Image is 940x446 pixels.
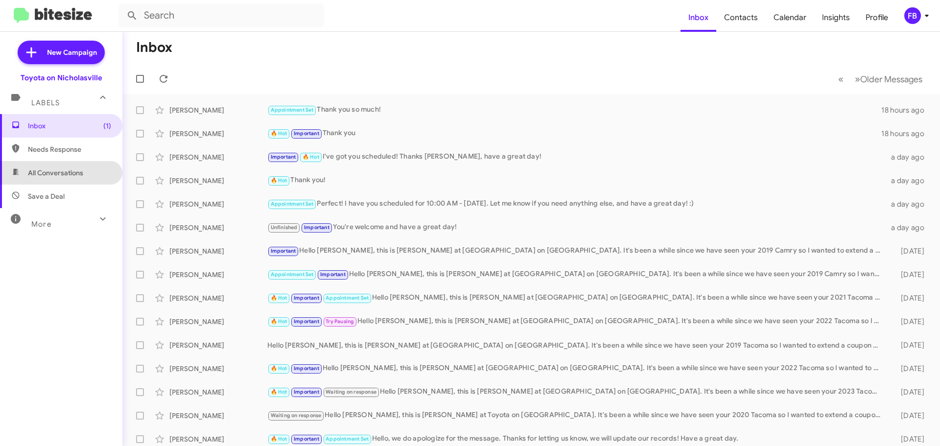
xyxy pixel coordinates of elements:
div: [DATE] [885,434,932,444]
div: Thank you so much! [267,104,881,116]
span: 🔥 Hot [303,154,319,160]
div: I've got you scheduled! Thanks [PERSON_NAME], have a great day! [267,151,885,163]
div: [PERSON_NAME] [169,176,267,186]
span: Waiting on response [326,389,376,395]
h1: Inbox [136,40,172,55]
button: Previous [832,69,849,89]
div: [DATE] [885,411,932,421]
a: New Campaign [18,41,105,64]
div: a day ago [885,152,932,162]
input: Search [118,4,324,27]
div: a day ago [885,176,932,186]
div: [DATE] [885,317,932,327]
span: Labels [31,98,60,107]
span: 🔥 Hot [271,295,287,301]
span: Important [294,130,319,137]
span: 🔥 Hot [271,365,287,372]
span: Important [294,318,319,325]
div: [PERSON_NAME] [169,246,267,256]
span: Important [294,295,319,301]
span: Important [271,154,296,160]
div: [PERSON_NAME] [169,129,267,139]
span: « [838,73,844,85]
a: Profile [858,3,896,32]
span: 🔥 Hot [271,318,287,325]
div: [PERSON_NAME] [169,270,267,280]
span: 🔥 Hot [271,177,287,184]
div: [PERSON_NAME] [169,434,267,444]
span: More [31,220,51,229]
span: Important [271,248,296,254]
div: [PERSON_NAME] [169,340,267,350]
div: a day ago [885,223,932,233]
div: [PERSON_NAME] [169,364,267,374]
div: [DATE] [885,246,932,256]
span: Appointment Set [326,436,369,442]
span: Appointment Set [271,107,314,113]
nav: Page navigation example [833,69,928,89]
div: 18 hours ago [881,129,932,139]
span: Inbox [28,121,111,131]
span: Try Pausing [326,318,354,325]
span: Important [320,271,346,278]
span: 🔥 Hot [271,130,287,137]
div: FB [904,7,921,24]
div: [PERSON_NAME] [169,199,267,209]
div: Hello, we do apologize for the message. Thanks for letting us know, we will update our records! H... [267,433,885,445]
span: Appointment Set [271,201,314,207]
span: Appointment Set [271,271,314,278]
span: New Campaign [47,47,97,57]
div: [PERSON_NAME] [169,317,267,327]
div: [PERSON_NAME] [169,411,267,421]
div: Thank you! [267,175,885,186]
div: You're welcome and have a great day! [267,222,885,233]
div: Perfect! I have you scheduled for 10:00 AM - [DATE]. Let me know if you need anything else, and h... [267,198,885,210]
span: All Conversations [28,168,83,178]
div: Thank you [267,128,881,139]
div: Hello [PERSON_NAME], this is [PERSON_NAME] at [GEOGRAPHIC_DATA] on [GEOGRAPHIC_DATA]. It's been a... [267,386,885,398]
button: FB [896,7,929,24]
div: [PERSON_NAME] [169,152,267,162]
span: 🔥 Hot [271,436,287,442]
div: [PERSON_NAME] [169,293,267,303]
span: Older Messages [860,74,922,85]
span: 🔥 Hot [271,389,287,395]
div: Toyota on Nicholasville [21,73,102,83]
div: [DATE] [885,340,932,350]
span: (1) [103,121,111,131]
div: a day ago [885,199,932,209]
a: Calendar [766,3,814,32]
span: Appointment Set [326,295,369,301]
div: Hello [PERSON_NAME], this is [PERSON_NAME] at [GEOGRAPHIC_DATA] on [GEOGRAPHIC_DATA]. It's been a... [267,292,885,304]
div: [PERSON_NAME] [169,223,267,233]
div: [PERSON_NAME] [169,105,267,115]
div: [DATE] [885,270,932,280]
a: Inbox [681,3,716,32]
button: Next [849,69,928,89]
div: Hello [PERSON_NAME], this is [PERSON_NAME] at [GEOGRAPHIC_DATA] on [GEOGRAPHIC_DATA]. It's been a... [267,245,885,257]
span: Important [294,365,319,372]
div: Hello [PERSON_NAME], this is [PERSON_NAME] at [GEOGRAPHIC_DATA] on [GEOGRAPHIC_DATA]. It's been a... [267,316,885,327]
a: Contacts [716,3,766,32]
div: [DATE] [885,387,932,397]
span: Important [294,389,319,395]
span: Needs Response [28,144,111,154]
div: Hello [PERSON_NAME], this is [PERSON_NAME] at [GEOGRAPHIC_DATA] on [GEOGRAPHIC_DATA]. It's been a... [267,340,885,350]
span: Save a Deal [28,191,65,201]
div: Hello [PERSON_NAME], this is [PERSON_NAME] at [GEOGRAPHIC_DATA] on [GEOGRAPHIC_DATA]. It's been a... [267,269,885,280]
a: Insights [814,3,858,32]
div: 18 hours ago [881,105,932,115]
div: [DATE] [885,293,932,303]
div: Hello [PERSON_NAME], this is [PERSON_NAME] at [GEOGRAPHIC_DATA] on [GEOGRAPHIC_DATA]. It's been a... [267,363,885,374]
span: Important [294,436,319,442]
span: » [855,73,860,85]
div: [DATE] [885,364,932,374]
span: Unfinished [271,224,298,231]
span: Waiting on response [271,412,322,419]
div: Hello [PERSON_NAME], this is [PERSON_NAME] at Toyota on [GEOGRAPHIC_DATA]. It's been a while sinc... [267,410,885,421]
